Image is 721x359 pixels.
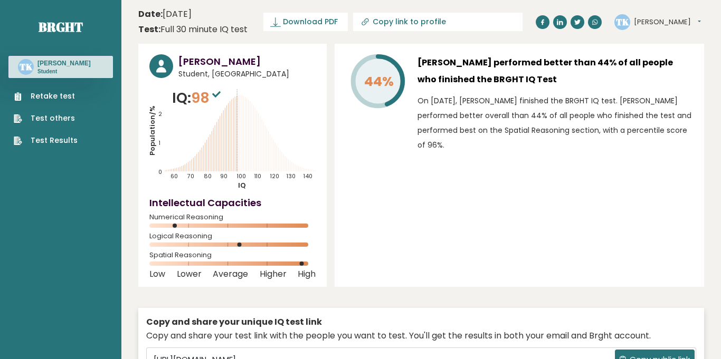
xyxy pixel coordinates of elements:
[418,93,693,152] p: On [DATE], [PERSON_NAME] finished the BRGHT IQ test. [PERSON_NAME] performed better overall than ...
[616,15,629,27] text: TK
[138,23,160,35] b: Test:
[14,113,78,124] a: Test others
[303,172,312,180] tspan: 140
[177,272,202,276] span: Lower
[158,139,160,147] tspan: 1
[138,8,192,21] time: [DATE]
[298,272,316,276] span: High
[283,16,338,27] span: Download PDF
[14,135,78,146] a: Test Results
[263,13,348,31] a: Download PDF
[149,196,316,210] h4: Intellectual Capacities
[146,316,696,328] div: Copy and share your unique IQ test link
[239,180,246,190] tspan: IQ
[260,272,287,276] span: Higher
[286,172,296,180] tspan: 130
[37,68,91,75] p: Student
[158,168,162,176] tspan: 0
[178,69,316,80] span: Student, [GEOGRAPHIC_DATA]
[270,172,279,180] tspan: 120
[20,61,33,73] text: TK
[149,253,316,257] span: Spatial Reasoning
[147,105,157,156] tspan: Population/%
[146,329,696,342] div: Copy and share your test link with the people you want to test. You'll get the results in both yo...
[191,88,223,108] span: 98
[178,54,316,69] h3: [PERSON_NAME]
[138,23,248,36] div: Full 30 minute IQ test
[236,172,246,180] tspan: 100
[634,17,701,27] button: [PERSON_NAME]
[39,18,83,35] a: Brght
[254,172,261,180] tspan: 110
[213,272,248,276] span: Average
[149,234,316,238] span: Logical Reasoning
[364,72,394,91] tspan: 44%
[138,8,163,20] b: Date:
[220,172,227,180] tspan: 90
[204,172,212,180] tspan: 80
[149,272,165,276] span: Low
[149,215,316,219] span: Numerical Reasoning
[172,88,223,109] p: IQ:
[187,172,194,180] tspan: 70
[14,91,78,102] a: Retake test
[37,59,91,67] h3: [PERSON_NAME]
[418,54,693,88] h3: [PERSON_NAME] performed better than 44% of all people who finished the BRGHT IQ Test
[170,172,178,180] tspan: 60
[158,111,162,119] tspan: 2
